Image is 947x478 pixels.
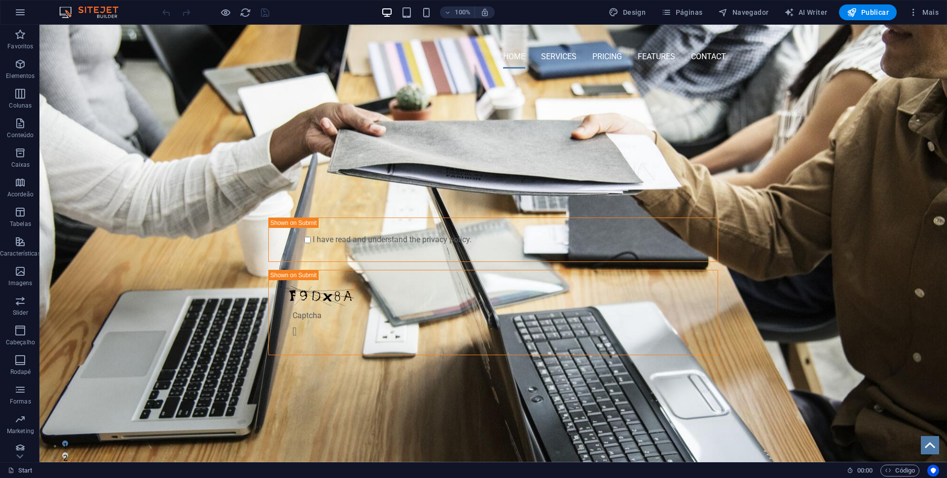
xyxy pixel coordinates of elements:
button: Código [880,465,919,477]
button: Usercentrics [927,465,939,477]
p: Colunas [9,102,32,110]
p: Rodapé [10,368,31,376]
span: Código [885,465,915,477]
p: Acordeão [7,190,34,198]
span: Navegador [718,7,768,17]
span: 00 00 [857,465,873,477]
h6: 100% [455,6,471,18]
p: Caixas [11,161,30,169]
button: 100% [440,6,475,18]
button: Design [605,4,650,20]
span: : [864,467,866,474]
p: Favoritos [7,42,33,50]
button: AI Writer [780,4,831,20]
p: Cabeçalho [6,338,35,346]
button: Publicar [839,4,897,20]
span: Páginas [661,7,702,17]
button: Mais [905,4,943,20]
a: Clique para cancelar a seleção. Clique duas vezes para abrir as Páginas [8,465,33,477]
p: Marketing [7,427,34,435]
span: Publicar [847,7,889,17]
button: 2 [23,428,29,434]
span: AI Writer [784,7,827,17]
button: reload [239,6,251,18]
span: Mais [909,7,939,17]
button: 1 [23,416,29,422]
p: Conteúdo [7,131,34,139]
button: Clique aqui para sair do modo de visualização e continuar editando [219,6,231,18]
p: Tabelas [10,220,31,228]
p: Elementos [6,72,35,80]
button: Navegador [714,4,772,20]
h6: Tempo de sessão [847,465,873,477]
p: Imagens [8,279,32,287]
p: Formas [10,398,31,405]
p: Slider [13,309,28,317]
img: Editor Logo [57,6,131,18]
i: Ao redimensionar, ajusta automaticamente o nível de zoom para caber no dispositivo escolhido. [480,8,489,17]
button: Páginas [657,4,706,20]
span: Design [609,7,646,17]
